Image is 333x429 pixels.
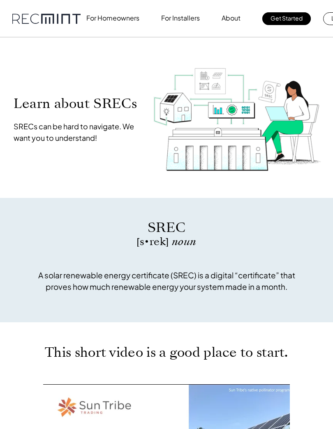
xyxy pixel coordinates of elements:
[172,234,197,249] span: noun
[12,347,321,358] p: This short video is a good place to start.
[271,12,303,24] p: Get Started
[14,121,143,144] p: SRECs can be hard to navigate. We want you to understand!
[161,12,200,24] p: For Installers
[33,237,300,247] p: [s • rek]
[33,269,300,292] p: A solar renewable energy certificate (SREC) is a digital “certificate” that proves how much renew...
[14,96,143,111] p: Learn about SRECs
[222,12,240,24] p: About
[262,12,311,25] a: Get Started
[33,218,300,237] p: SREC
[86,12,139,24] p: For Homeowners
